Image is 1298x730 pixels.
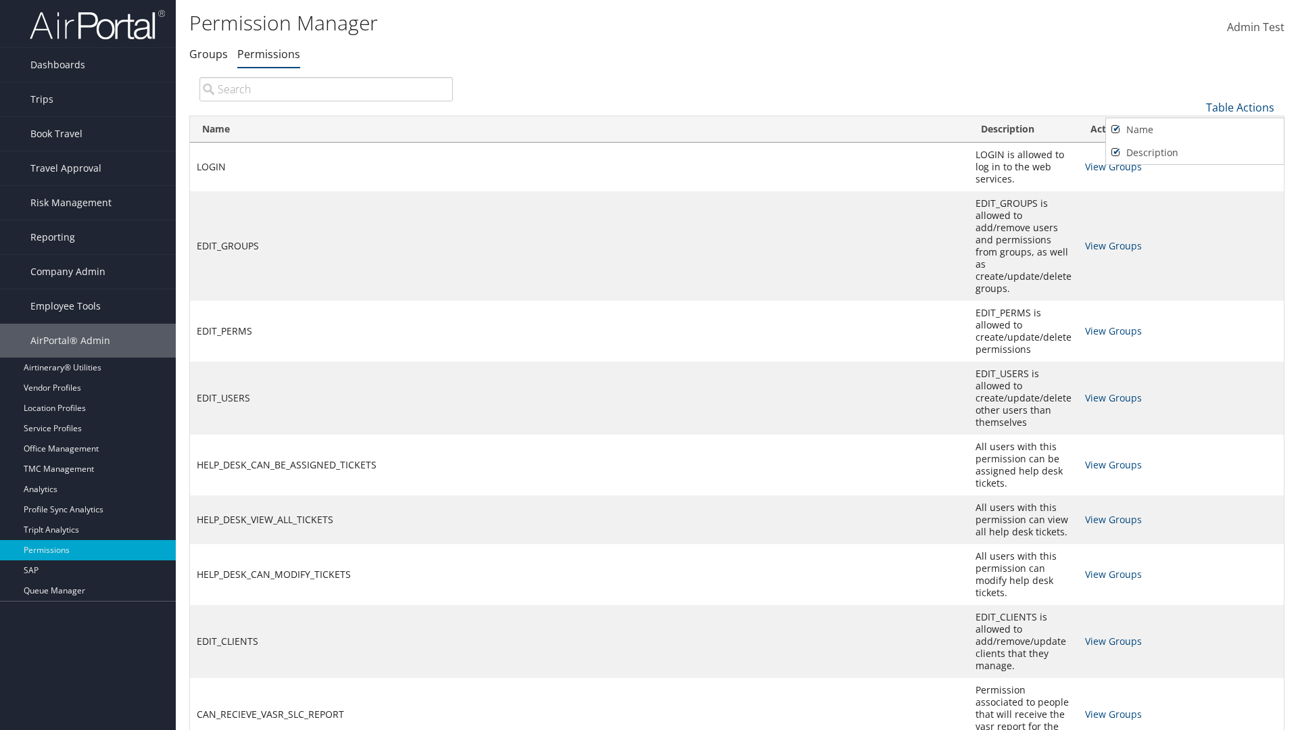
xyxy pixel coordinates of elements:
span: Dashboards [30,48,85,82]
span: Travel Approval [30,151,101,185]
span: Trips [30,82,53,116]
span: Company Admin [30,255,105,289]
a: Description [1106,141,1284,164]
span: Reporting [30,220,75,254]
span: Book Travel [30,117,82,151]
a: Name [1106,118,1284,141]
span: Risk Management [30,186,112,220]
img: airportal-logo.png [30,9,165,41]
span: AirPortal® Admin [30,324,110,358]
span: Employee Tools [30,289,101,323]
